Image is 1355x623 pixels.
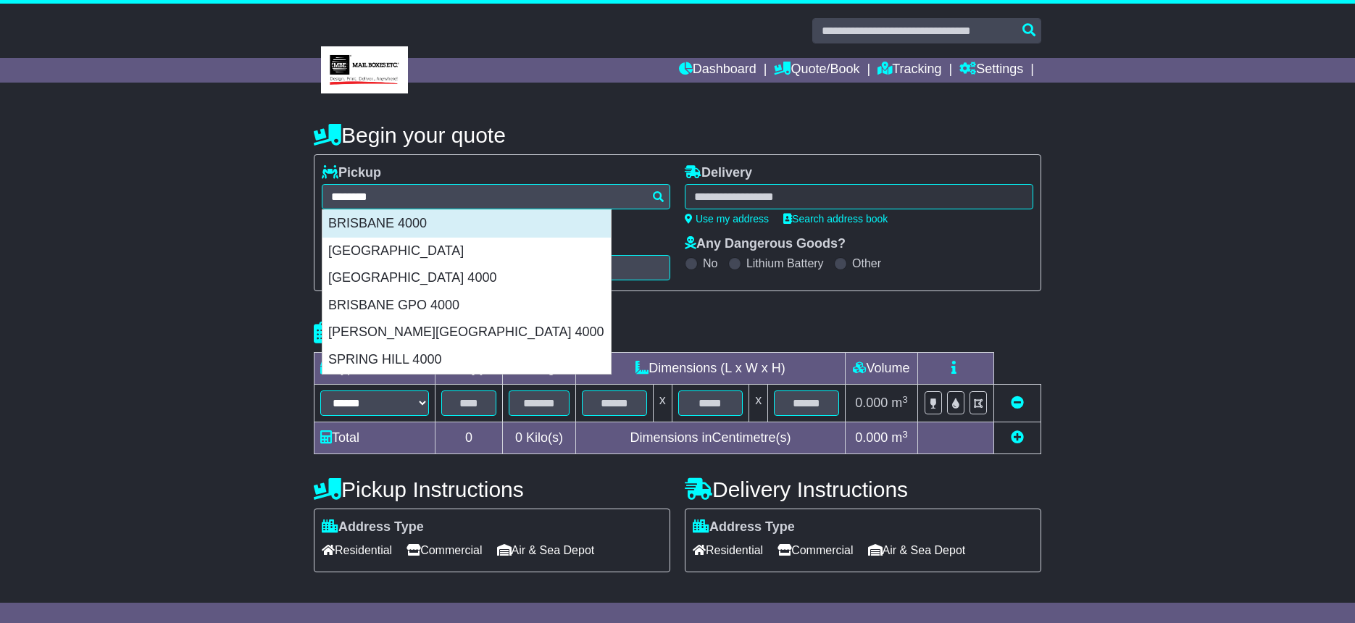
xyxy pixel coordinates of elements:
div: BRISBANE GPO 4000 [322,292,611,319]
a: Tracking [877,58,941,83]
span: m [891,430,908,445]
sup: 3 [902,429,908,440]
span: Commercial [777,539,853,561]
td: x [749,385,768,422]
td: Total [314,422,435,454]
div: [PERSON_NAME][GEOGRAPHIC_DATA] 4000 [322,319,611,346]
span: m [891,396,908,410]
h4: Pickup Instructions [314,477,670,501]
h4: Begin your quote [314,123,1041,147]
a: Search address book [783,213,888,225]
td: Dimensions (L x W x H) [575,353,845,385]
span: Air & Sea Depot [497,539,595,561]
td: Dimensions in Centimetre(s) [575,422,845,454]
td: Type [314,353,435,385]
span: Air & Sea Depot [868,539,966,561]
td: x [653,385,672,422]
a: Add new item [1011,430,1024,445]
a: Remove this item [1011,396,1024,410]
a: Quote/Book [774,58,859,83]
h4: Delivery Instructions [685,477,1041,501]
label: Any Dangerous Goods? [685,236,846,252]
span: Commercial [406,539,482,561]
span: 0.000 [855,430,888,445]
typeahead: Please provide city [322,184,670,209]
div: [GEOGRAPHIC_DATA] [322,238,611,265]
img: MBE Brisbane CBD [321,46,408,93]
div: SPRING HILL 4000 [322,346,611,374]
label: Address Type [693,519,795,535]
span: 0 [515,430,522,445]
div: [GEOGRAPHIC_DATA] 4000 [322,264,611,292]
label: No [703,256,717,270]
div: BRISBANE 4000 [322,210,611,238]
h4: Package details | [314,321,496,345]
label: Other [852,256,881,270]
td: Kilo(s) [503,422,576,454]
td: 0 [435,422,503,454]
label: Pickup [322,165,381,181]
label: Lithium Battery [746,256,824,270]
span: Residential [693,539,763,561]
a: Settings [959,58,1023,83]
label: Delivery [685,165,752,181]
span: 0.000 [855,396,888,410]
td: Volume [845,353,917,385]
span: Residential [322,539,392,561]
a: Dashboard [679,58,756,83]
sup: 3 [902,394,908,405]
label: Address Type [322,519,424,535]
a: Use my address [685,213,769,225]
